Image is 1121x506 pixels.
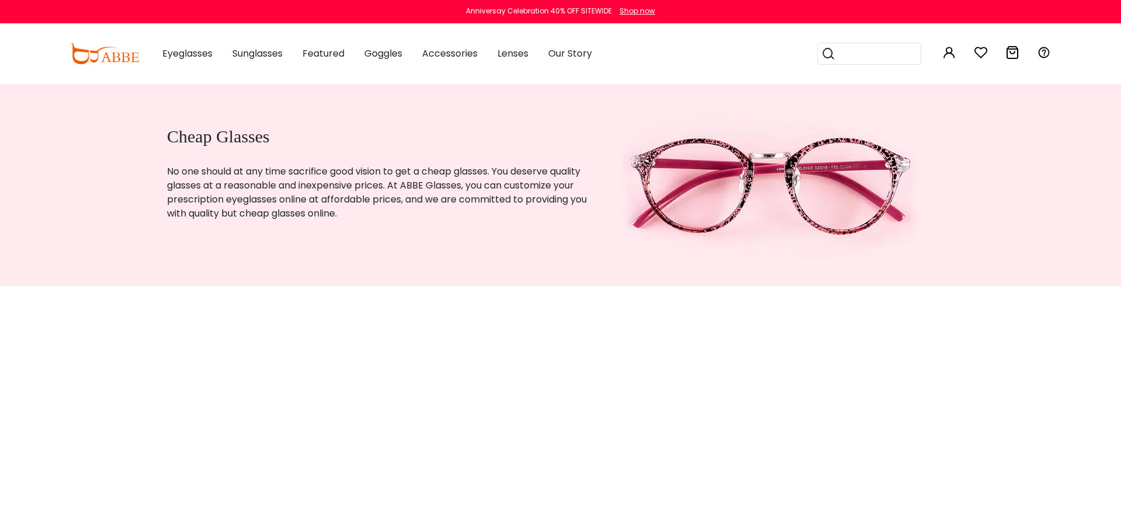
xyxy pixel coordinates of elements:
[167,126,592,147] h1: Cheap Glasses
[614,6,655,16] a: Shop now
[621,82,918,286] img: cheap glasses
[232,47,283,60] span: Sunglasses
[619,6,655,16] div: Shop now
[302,47,344,60] span: Featured
[466,6,612,16] div: Anniversay Celebration 40% OFF SITEWIDE
[548,47,592,60] span: Our Story
[70,43,139,64] img: abbeglasses.com
[162,47,213,60] span: Eyeglasses
[364,47,402,60] span: Goggles
[422,47,478,60] span: Accessories
[167,165,592,221] p: No one should at any time sacrifice good vision to get a cheap glasses. You deserve quality glass...
[497,47,528,60] span: Lenses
